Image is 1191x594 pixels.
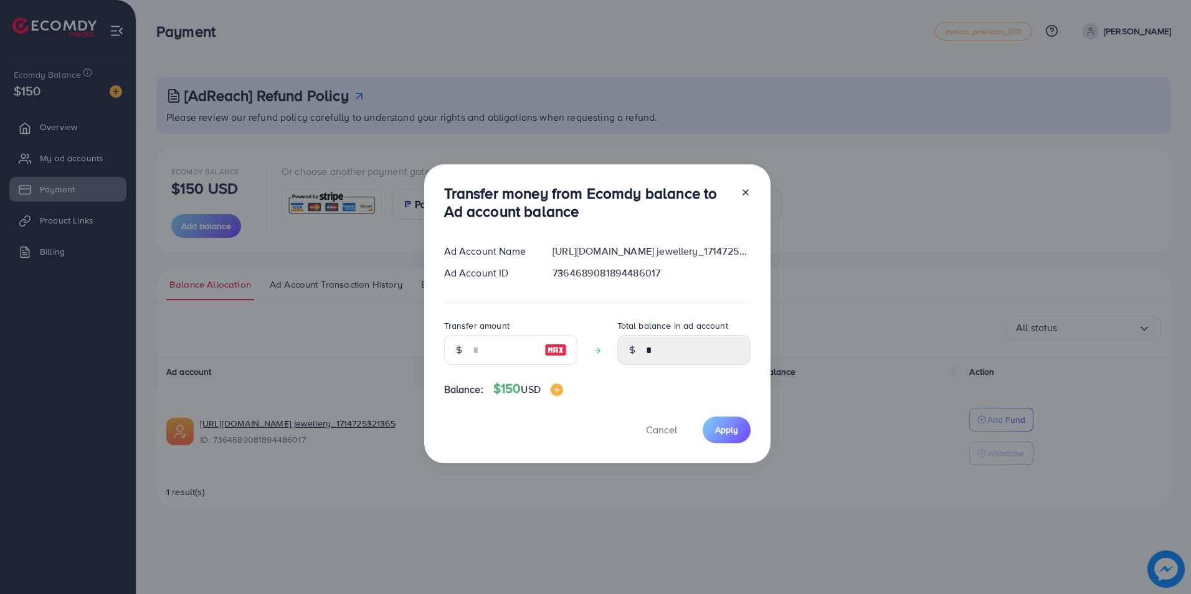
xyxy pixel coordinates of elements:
[703,417,751,443] button: Apply
[551,384,563,396] img: image
[493,381,563,397] h4: $150
[715,423,738,436] span: Apply
[434,244,543,258] div: Ad Account Name
[434,266,543,280] div: Ad Account ID
[521,382,540,396] span: USD
[543,266,760,280] div: 7364689081894486017
[544,342,567,357] img: image
[444,319,510,332] label: Transfer amount
[444,184,731,220] h3: Transfer money from Ecomdy balance to Ad account balance
[630,417,693,443] button: Cancel
[617,319,728,332] label: Total balance in ad account
[543,244,760,258] div: [URL][DOMAIN_NAME] jewellery_1714725321365
[646,423,677,436] span: Cancel
[444,382,483,397] span: Balance:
